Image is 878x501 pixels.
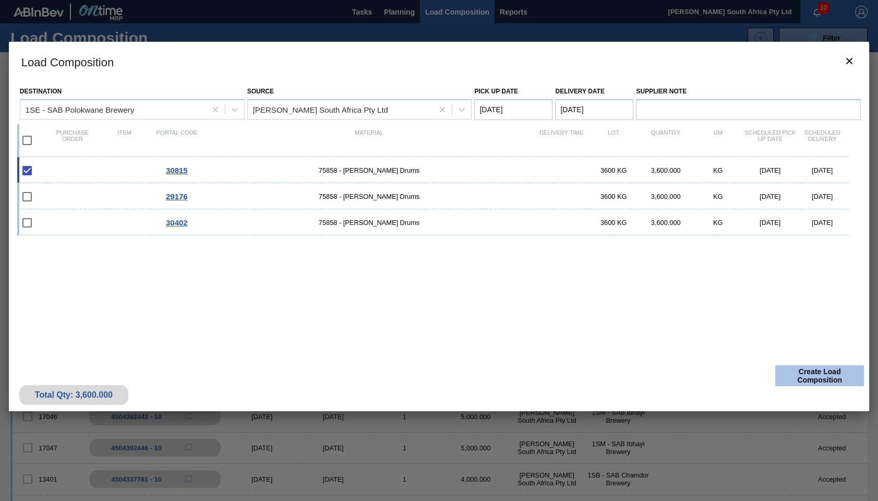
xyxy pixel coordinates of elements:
input: mm/dd/yyyy [555,99,633,120]
span: 30402 [166,218,188,227]
label: Delivery Date [555,88,604,95]
div: [DATE] [796,219,848,226]
div: [PERSON_NAME] South Africa Pty Ltd [253,105,388,114]
button: Create Load Composition [775,365,864,386]
div: Delivery Time [535,129,587,151]
span: 29176 [166,192,188,201]
div: Portal code [151,129,203,151]
div: 3,600.000 [640,219,692,226]
div: KG [692,219,744,226]
div: Scheduled Pick up Date [744,129,796,151]
div: 3,600.000 [640,166,692,174]
label: Supplier Note [636,84,861,99]
div: Lot [587,129,640,151]
div: Material [203,129,535,151]
div: Go to Order [151,218,203,227]
div: [DATE] [796,166,848,174]
span: 30815 [166,166,188,175]
div: 3600 KG [587,166,640,174]
div: 1SE - SAB Polokwane Brewery [26,105,134,114]
div: Go to Order [151,166,203,175]
div: KG [692,166,744,174]
div: [DATE] [744,219,796,226]
div: 3,600.000 [640,193,692,200]
label: Pick up Date [474,88,518,95]
div: 3600 KG [587,193,640,200]
span: 75858 - Glue Casien Drums [203,193,535,200]
div: [DATE] [744,166,796,174]
div: KG [692,193,744,200]
label: Destination [20,88,62,95]
div: Total Qty: 3,600.000 [27,390,121,400]
div: [DATE] [744,193,796,200]
label: Source [247,88,274,95]
div: UM [692,129,744,151]
div: [DATE] [796,193,848,200]
div: Quantity [640,129,692,151]
div: Go to Order [151,192,203,201]
h3: Load Composition [9,42,869,81]
span: 75858 - Glue Casien Drums [203,219,535,226]
input: mm/dd/yyyy [474,99,552,120]
div: Purchase order [46,129,99,151]
span: 75858 - Glue Casien Drums [203,166,535,174]
div: Scheduled Delivery [796,129,848,151]
div: Item [99,129,151,151]
div: 3600 KG [587,219,640,226]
